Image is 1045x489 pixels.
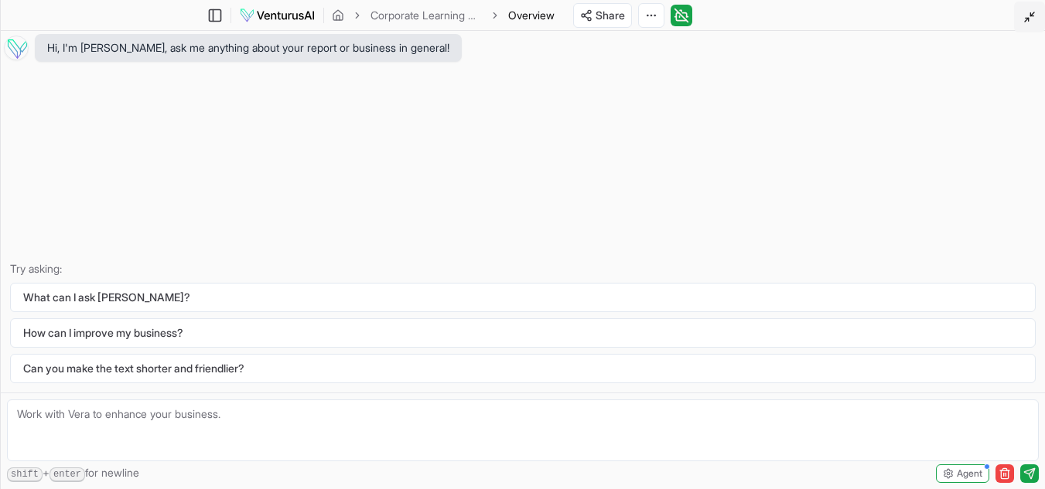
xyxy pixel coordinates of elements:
p: Try asking: [10,261,1036,277]
span: Hi, I'm [PERSON_NAME], ask me anything about your report or business in general! [47,40,449,56]
button: Share [573,3,632,28]
button: What can I ask [PERSON_NAME]? [10,283,1036,312]
span: Agent [957,467,982,480]
nav: breadcrumb [332,8,555,23]
kbd: shift [7,467,43,482]
kbd: enter [50,467,85,482]
span: Share [596,8,625,23]
a: Corporate Learning Solutions [371,8,482,23]
img: Vera [4,36,29,60]
button: How can I improve my business? [10,318,1036,348]
button: Agent [936,464,989,483]
button: Can you make the text shorter and friendlier? [10,354,1036,383]
span: Overview [508,8,555,23]
img: logo [239,6,316,25]
span: + for newline [7,465,139,482]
